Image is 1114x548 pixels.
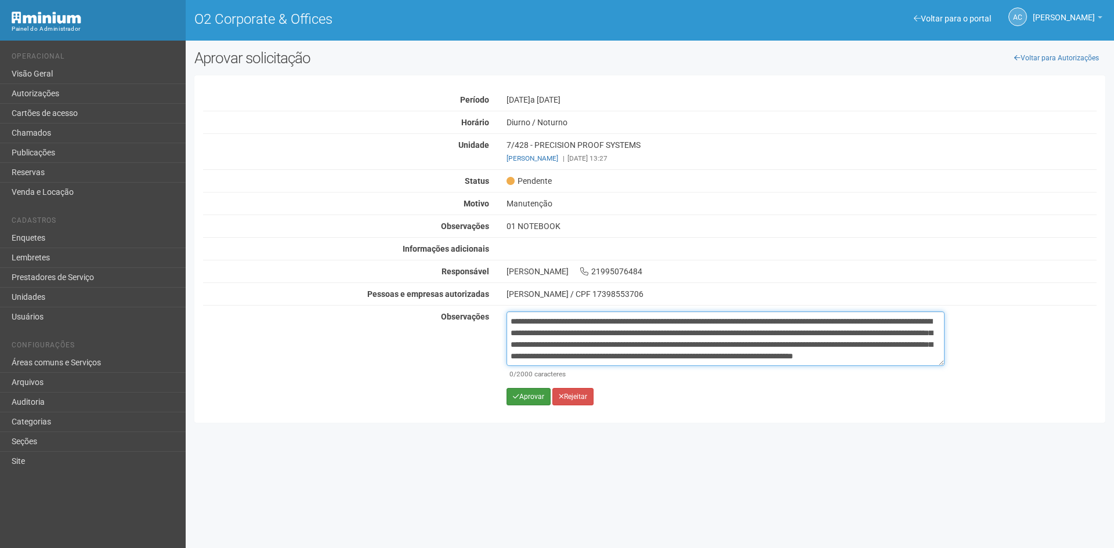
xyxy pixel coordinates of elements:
[509,369,942,379] div: /2000 caracteres
[465,176,489,186] strong: Status
[498,198,1105,209] div: Manutenção
[12,52,177,64] li: Operacional
[194,12,641,27] h1: O2 Corporate & Offices
[441,222,489,231] strong: Observações
[1008,8,1027,26] a: AC
[442,267,489,276] strong: Responsável
[507,154,558,162] a: [PERSON_NAME]
[461,118,489,127] strong: Horário
[507,176,552,186] span: Pendente
[1033,2,1095,22] span: Ana Carla de Carvalho Silva
[509,370,513,378] span: 0
[498,266,1105,277] div: [PERSON_NAME] 21995076484
[552,388,594,405] button: Rejeitar
[464,199,489,208] strong: Motivo
[498,117,1105,128] div: Diurno / Noturno
[1033,14,1102,24] a: [PERSON_NAME]
[12,24,177,34] div: Painel do Administrador
[563,154,565,162] span: |
[367,289,489,299] strong: Pessoas e empresas autorizadas
[507,289,1097,299] div: [PERSON_NAME] / CPF 17398553706
[914,14,991,23] a: Voltar para o portal
[441,312,489,321] strong: Observações
[530,95,560,104] span: a [DATE]
[12,341,177,353] li: Configurações
[507,388,551,405] button: Aprovar
[460,95,489,104] strong: Período
[12,12,81,24] img: Minium
[1008,49,1105,67] a: Voltar para Autorizações
[498,221,1105,231] div: 01 NOTEBOOK
[12,216,177,228] li: Cadastros
[507,153,1097,164] div: [DATE] 13:27
[498,140,1105,164] div: 7/428 - PRECISION PROOF SYSTEMS
[194,49,641,67] h2: Aprovar solicitação
[498,95,1105,105] div: [DATE]
[403,244,489,253] strong: Informações adicionais
[458,140,489,150] strong: Unidade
